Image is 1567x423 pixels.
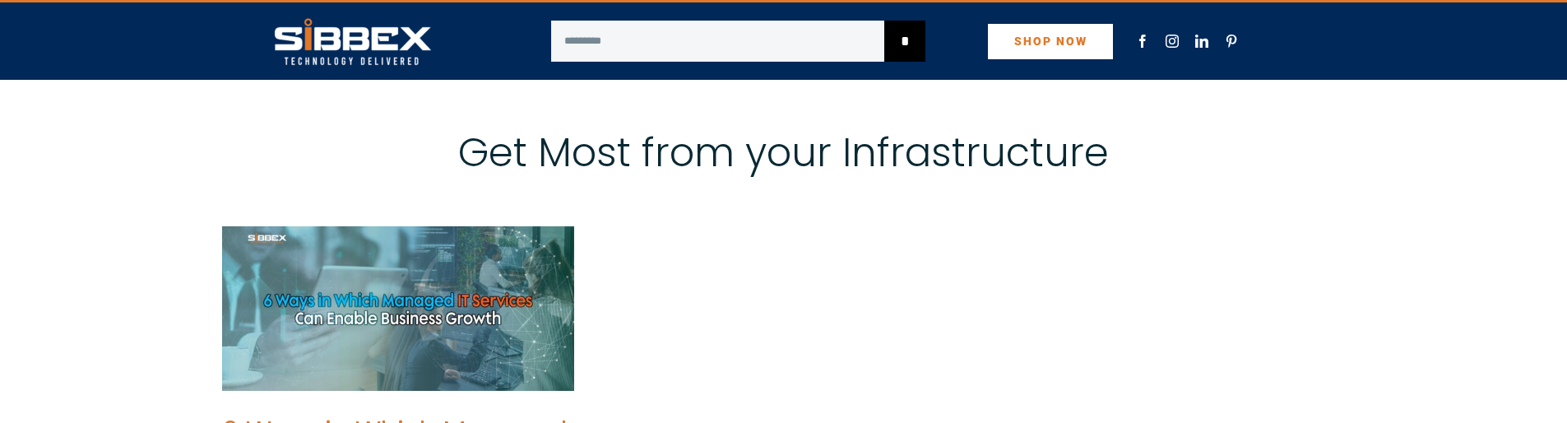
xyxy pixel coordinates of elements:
[222,226,575,392] a: 6 Ways in Which Managed IT Services Can Enable Business Growth
[1166,35,1179,48] a: instagram
[221,129,1345,177] h1: Get Most from your Infrastructure
[1136,35,1149,48] a: facebook
[988,24,1113,59] a: Shop Now
[1225,35,1238,48] a: pinterest
[551,21,884,62] input: Search...
[884,21,925,62] input: Search
[1014,35,1087,48] span: Shop Now
[1195,35,1208,48] a: linkedin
